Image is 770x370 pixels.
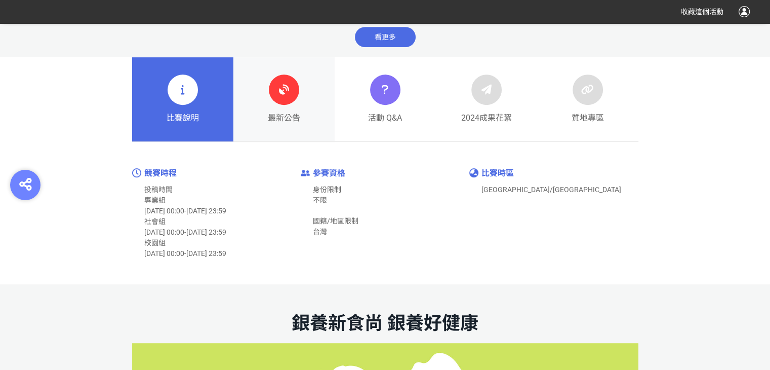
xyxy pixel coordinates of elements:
a: 比賽說明 [132,57,233,141]
span: 競賽時程 [144,168,177,178]
span: 2024成果花絮 [461,112,512,124]
a: 質地專區 [537,57,638,141]
span: 校園組 [144,239,166,247]
span: 看更多 [355,27,416,47]
span: [DATE] 00:00 [144,249,184,257]
a: 2024成果花絮 [436,57,537,141]
a: 最新公告 [233,57,335,141]
span: 參賽資格 [313,168,345,178]
span: 比賽說明 [167,112,199,124]
img: icon-time.04e13fc.png [132,168,141,177]
span: - [184,249,186,257]
span: [DATE] 00:00 [144,207,184,215]
span: - [184,207,186,215]
span: 國籍/地區限制 [313,217,358,225]
a: 活動 Q&A [335,57,436,141]
span: [DATE] 23:59 [186,207,226,215]
span: [GEOGRAPHIC_DATA]/[GEOGRAPHIC_DATA] [481,186,621,194]
strong: 銀養新食尚 銀養好健康 [292,313,478,334]
span: 最新公告 [268,112,300,124]
span: 收藏這個活動 [681,8,723,16]
span: [DATE] 00:00 [144,228,184,236]
span: - [184,228,186,236]
span: 比賽時區 [481,168,514,178]
span: 身份限制 [313,186,341,194]
span: 台灣 [313,228,327,236]
span: [DATE] 23:59 [186,228,226,236]
span: 投稿時間 [144,186,173,194]
span: 活動 Q&A [368,112,402,124]
span: 社會組 [144,217,166,226]
img: icon-enter-limit.61bcfae.png [301,170,310,176]
span: 不限 [313,196,327,204]
span: [DATE] 23:59 [186,249,226,257]
span: 專業組 [144,196,166,204]
span: 質地專區 [572,112,604,124]
img: icon-timezone.9e564b4.png [469,168,478,177]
